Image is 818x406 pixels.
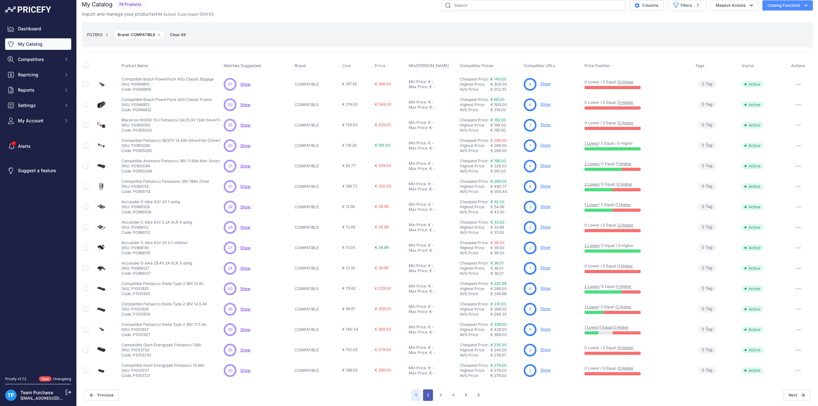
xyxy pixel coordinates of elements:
div: € [429,146,432,151]
a: Show [540,265,551,270]
span: Active [742,183,763,190]
p: Acculader E-bike 42V 2A 1-polig [121,199,180,204]
p: Code: P0946812 [121,107,212,112]
p: Compatible Ansmann Fietsaccu 36V 11.6Ah Non-Smart [121,158,220,164]
a: Show [540,225,551,229]
a: 1 Lower [584,141,598,146]
a: Show [540,102,551,107]
a: Changelog [53,377,71,381]
div: € [429,84,432,89]
a: Team Purchase [20,390,53,395]
button: Competitors [5,54,71,65]
span: € 12.90 [342,204,355,209]
div: - [432,187,435,192]
a: 2 Higher [613,325,629,330]
a: Show [240,225,251,230]
a: € 279.00 [490,363,507,368]
a: 1 Lower [584,304,598,309]
div: Highest Price: [460,82,490,87]
span: € 349.00 [375,102,391,107]
span: € 129.00 [342,122,358,127]
span: Brand: COMPATIBLE [113,30,165,40]
p: Code: P0955094 [121,169,220,174]
div: € [429,187,432,192]
a: 494 Active [155,12,175,17]
p: / 0 Equal / [584,161,689,166]
span: 2 [529,122,531,128]
p: Compatible Bosch PowerPack 400 Classic Bagage [121,77,214,82]
a: Cheapest Price: [460,97,489,102]
span: 4 [529,102,531,108]
span: € 389.00 [375,81,391,86]
span: 37 [228,184,232,189]
div: - [431,79,434,84]
p: COMPATIBLE [295,164,340,169]
a: Cheapest Price: [460,220,489,225]
a: Cheapest Price: [460,322,489,327]
div: € [428,120,431,125]
div: AVG Price: [460,169,490,174]
a: 3 Higher [618,80,634,84]
span: Cost [342,63,351,68]
a: Cheapest Price: [460,118,489,122]
a: € 33.00 [490,220,505,225]
span: 0 [702,81,704,87]
span: 1 [529,143,531,149]
span: Tag [698,142,716,149]
span: Show [240,82,251,87]
span: Product Name [121,63,148,68]
p: SKU: P0946810 [121,82,214,87]
p: Compatible Fietsaccu Panasonic 26V 18Ah Zilver [121,179,210,184]
img: Pricefy Logo [5,6,51,13]
div: € [428,79,431,84]
a: Show [240,184,251,189]
span: € 350.00 [375,184,391,188]
a: Cheapest Price: [460,240,489,245]
a: 3 Higher [618,100,634,105]
span: € 219.00 [342,102,358,107]
p: SKU: P0955050 [121,123,224,128]
a: Show [240,123,251,127]
a: Cheapest Price: [460,363,489,368]
p: 0 Lower / 0 Equal / [584,120,689,126]
div: Highest Price: [460,164,490,169]
p: SKU: P0966108 [121,204,180,210]
div: € [428,100,431,105]
p: Code: P0955080 [121,148,220,153]
a: Cheapest Price: [460,281,489,286]
p: COMPATIBLE [295,204,340,210]
span: Competitor Prices [460,63,493,68]
span: Matches Suggested [224,63,261,68]
span: € 166.72 [342,184,357,188]
div: - [431,100,434,105]
nav: Sidebar [5,23,71,369]
span: 1 [694,2,701,9]
a: Cheapest Price: [460,77,489,81]
span: Settings [18,102,60,109]
span: 0 [702,204,704,210]
p: Maratron XH259-10J Fietsaccu 24/25,9V 12Ah SilverFish Zilver [121,118,224,123]
span: Active [742,122,763,128]
span: 20 [228,143,233,149]
div: € [428,141,431,146]
div: Max Price: [409,105,428,110]
p: COMPATIBLE [295,123,340,128]
a: € 339.00 [490,322,507,327]
a: 2 Lower [584,284,599,289]
span: Active [742,204,763,210]
a: Show [540,245,551,250]
div: Min Price: [409,120,427,125]
div: Max Price: [409,146,428,151]
span: Competitors [18,56,60,63]
span: Min/[PERSON_NAME] [409,63,449,68]
a: Show [240,143,251,148]
a: Show [240,204,251,209]
span: Competitor URLs [524,63,555,68]
span: Tag [698,80,716,88]
div: € 195.50 [490,128,521,133]
span: Clear All [167,32,189,38]
p: Code: P0955114 [121,189,210,194]
span: Active [742,142,763,149]
span: 0 [702,102,704,108]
